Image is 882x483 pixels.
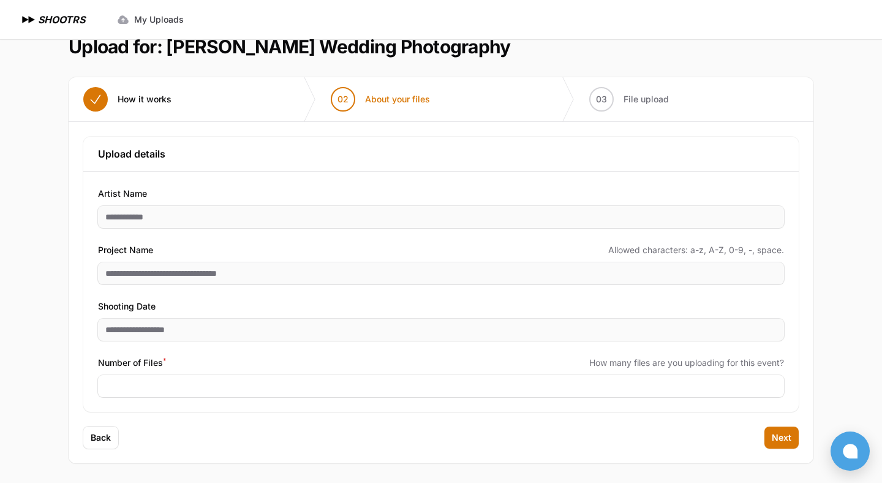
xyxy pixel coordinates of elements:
span: Shooting Date [98,299,156,314]
span: How many files are you uploading for this event? [589,357,784,369]
span: 03 [596,93,607,105]
button: 03 File upload [575,77,684,121]
img: SHOOTRS [20,12,38,27]
span: My Uploads [134,13,184,26]
span: About your files [365,93,430,105]
span: Allowed characters: a-z, A-Z, 0-9, -, space. [608,244,784,256]
a: My Uploads [110,9,191,31]
span: Project Name [98,243,153,257]
button: How it works [69,77,186,121]
h1: SHOOTRS [38,12,85,27]
span: Artist Name [98,186,147,201]
span: 02 [337,93,349,105]
span: Next [772,432,791,444]
h1: Upload for: [PERSON_NAME] Wedding Photography [69,36,510,58]
button: Next [764,427,799,449]
span: Back [91,432,111,444]
a: SHOOTRS SHOOTRS [20,12,85,27]
h3: Upload details [98,146,784,161]
span: How it works [118,93,171,105]
button: 02 About your files [316,77,445,121]
button: Back [83,427,118,449]
span: Number of Files [98,356,166,370]
button: Open chat window [831,432,870,471]
span: File upload [624,93,669,105]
